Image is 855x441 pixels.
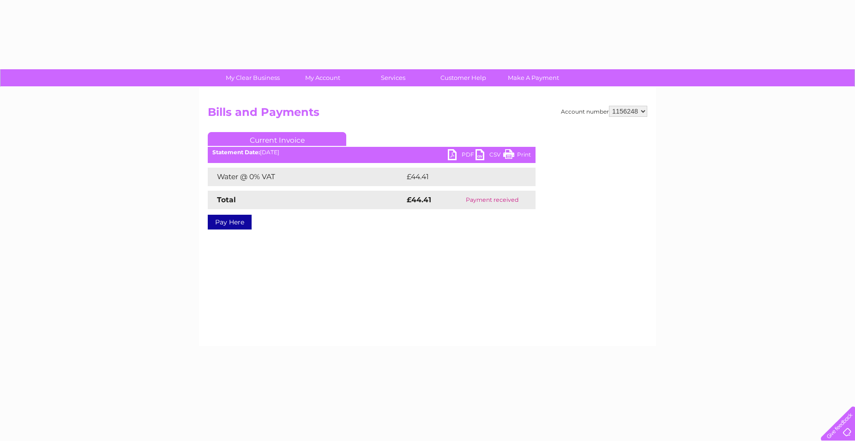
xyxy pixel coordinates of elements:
[404,168,516,186] td: £44.41
[208,132,346,146] a: Current Invoice
[448,149,476,163] a: PDF
[217,195,236,204] strong: Total
[407,195,431,204] strong: £44.41
[355,69,431,86] a: Services
[503,149,531,163] a: Print
[208,215,252,230] a: Pay Here
[425,69,501,86] a: Customer Help
[208,149,536,156] div: [DATE]
[212,149,260,156] b: Statement Date:
[285,69,361,86] a: My Account
[449,191,536,209] td: Payment received
[215,69,291,86] a: My Clear Business
[476,149,503,163] a: CSV
[208,106,647,123] h2: Bills and Payments
[561,106,647,117] div: Account number
[495,69,572,86] a: Make A Payment
[208,168,404,186] td: Water @ 0% VAT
